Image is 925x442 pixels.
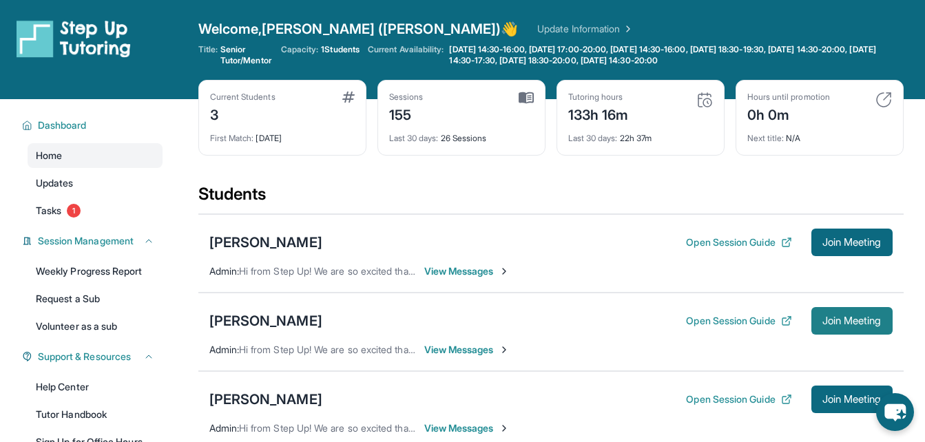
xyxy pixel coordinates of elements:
[28,286,163,311] a: Request a Sub
[747,133,784,143] span: Next title :
[519,92,534,104] img: card
[686,314,791,328] button: Open Session Guide
[811,229,893,256] button: Join Meeting
[17,19,131,58] img: logo
[568,92,629,103] div: Tutoring hours
[28,259,163,284] a: Weekly Progress Report
[389,125,534,144] div: 26 Sessions
[209,311,322,330] div: [PERSON_NAME]
[424,264,510,278] span: View Messages
[321,44,360,55] span: 1 Students
[696,92,713,108] img: card
[198,44,218,66] span: Title:
[210,133,254,143] span: First Match :
[424,421,510,435] span: View Messages
[424,343,510,357] span: View Messages
[36,149,62,162] span: Home
[38,234,134,248] span: Session Management
[499,423,510,434] img: Chevron-Right
[686,235,791,249] button: Open Session Guide
[210,125,355,144] div: [DATE]
[36,204,61,218] span: Tasks
[811,307,893,335] button: Join Meeting
[28,375,163,399] a: Help Center
[32,350,154,364] button: Support & Resources
[210,92,276,103] div: Current Students
[36,176,74,190] span: Updates
[620,22,634,36] img: Chevron Right
[499,266,510,277] img: Chevron-Right
[568,125,713,144] div: 22h 37m
[876,393,914,431] button: chat-button
[28,314,163,339] a: Volunteer as a sub
[342,92,355,103] img: card
[210,103,276,125] div: 3
[220,44,273,66] span: Senior Tutor/Mentor
[38,350,131,364] span: Support & Resources
[32,234,154,248] button: Session Management
[38,118,87,132] span: Dashboard
[368,44,444,66] span: Current Availability:
[811,386,893,413] button: Join Meeting
[28,171,163,196] a: Updates
[446,44,903,66] a: [DATE] 14:30-16:00, [DATE] 17:00-20:00, [DATE] 14:30-16:00, [DATE] 18:30-19:30, [DATE] 14:30-20:0...
[209,344,239,355] span: Admin :
[389,92,424,103] div: Sessions
[389,103,424,125] div: 155
[822,238,882,246] span: Join Meeting
[209,265,239,277] span: Admin :
[389,133,439,143] span: Last 30 days :
[28,402,163,427] a: Tutor Handbook
[747,125,892,144] div: N/A
[499,344,510,355] img: Chevron-Right
[198,183,904,213] div: Students
[28,143,163,168] a: Home
[875,92,892,108] img: card
[198,19,519,39] span: Welcome, [PERSON_NAME] ([PERSON_NAME]) 👋
[209,233,322,252] div: [PERSON_NAME]
[281,44,319,55] span: Capacity:
[686,392,791,406] button: Open Session Guide
[822,317,882,325] span: Join Meeting
[32,118,154,132] button: Dashboard
[568,103,629,125] div: 133h 16m
[822,395,882,403] span: Join Meeting
[209,422,239,434] span: Admin :
[209,390,322,409] div: [PERSON_NAME]
[449,44,900,66] span: [DATE] 14:30-16:00, [DATE] 17:00-20:00, [DATE] 14:30-16:00, [DATE] 18:30-19:30, [DATE] 14:30-20:0...
[67,204,81,218] span: 1
[28,198,163,223] a: Tasks1
[747,103,830,125] div: 0h 0m
[747,92,830,103] div: Hours until promotion
[568,133,618,143] span: Last 30 days :
[537,22,634,36] a: Update Information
